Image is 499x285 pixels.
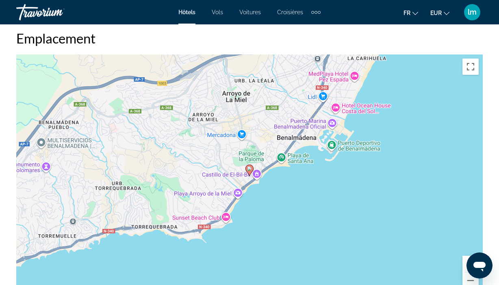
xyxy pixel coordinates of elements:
a: Hôtels [178,9,195,15]
button: Change language [404,7,418,19]
button: Zoom avant [462,256,479,272]
button: User Menu [462,4,483,21]
a: Travorium [16,2,98,23]
span: fr [404,10,410,16]
span: lm [468,8,477,16]
a: Voitures [239,9,261,15]
button: Extra navigation items [311,6,321,19]
a: Croisières [277,9,303,15]
iframe: Bouton de lancement de la fenêtre de messagerie [466,252,492,278]
span: EUR [430,10,442,16]
button: Change currency [430,7,449,19]
button: Passer en plein écran [462,59,479,75]
h2: Emplacement [16,30,483,46]
a: Vols [212,9,223,15]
